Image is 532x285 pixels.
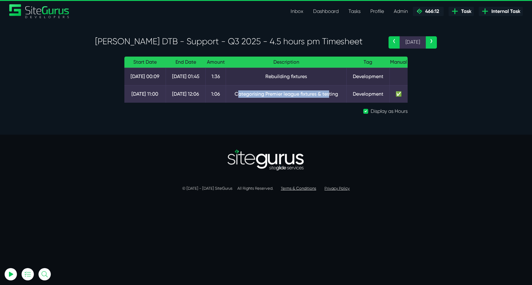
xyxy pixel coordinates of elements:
[371,108,408,115] label: Display as Hours
[166,85,206,103] td: [DATE] 12:06
[413,7,444,16] a: 466:12
[389,5,413,18] a: Admin
[9,4,70,18] img: Sitegurus Logo
[20,109,88,121] button: Log In
[95,185,437,192] p: © [DATE] - [DATE] SiteGurus All Rights Reserved.
[489,8,520,15] span: Internal Task
[206,68,226,85] td: 1:36
[124,85,166,103] td: [DATE] 11:00
[346,57,389,68] th: Tag
[206,85,226,103] td: 1:06
[166,57,206,68] th: End Date
[226,68,347,85] td: Rebuilding fixtures
[20,72,88,86] input: Email
[400,36,426,49] span: [DATE]
[346,85,389,103] td: Development
[365,5,389,18] a: Profile
[390,85,408,103] td: ✅
[286,5,308,18] a: Inbox
[95,36,379,47] h3: [PERSON_NAME] DTB - Support - Q3 2025 - 4.5 hours pm Timesheet
[166,68,206,85] td: [DATE] 01:45
[281,186,316,191] a: Terms & Conditions
[124,57,166,68] th: Start Date
[124,68,166,85] td: [DATE] 00:09
[423,8,439,14] span: 466:12
[426,36,437,49] a: ›
[346,68,389,85] td: Development
[9,4,70,18] a: SiteGurus
[459,8,471,15] span: Task
[226,57,347,68] th: Description
[389,36,400,49] a: ‹
[206,57,226,68] th: Amount
[308,5,344,18] a: Dashboard
[324,186,350,191] a: Privacy Policy
[390,57,408,68] th: Manual
[344,5,365,18] a: Tasks
[226,85,347,103] td: Categorising Premier league fixtures & testing
[449,7,474,16] a: Task
[479,7,523,16] a: Internal Task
